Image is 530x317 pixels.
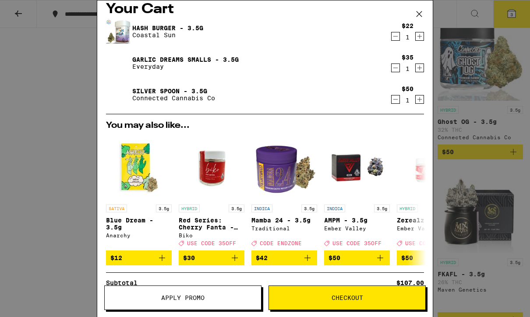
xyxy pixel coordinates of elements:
span: $30 [183,254,195,261]
img: Ember Valley - Zerealz - 3.5g [397,134,463,200]
div: $107.00 [396,280,424,286]
div: $50 [402,85,413,92]
p: 3.5g [229,204,244,212]
p: Zerealz - 3.5g [397,217,463,224]
div: 1 [402,65,413,72]
a: Silver Spoon - 3.5g [132,88,215,95]
p: INDICA [324,204,345,212]
div: Subtotal [106,280,144,286]
div: Ember Valley [324,225,390,231]
div: Biko [179,232,244,238]
p: 3.5g [156,204,172,212]
p: Blue Dream - 3.5g [106,217,172,231]
span: $50 [401,254,413,261]
p: Red Series: Cherry Fanta - 3.5g [179,217,244,231]
div: 1 [402,34,413,41]
img: Silver Spoon - 3.5g [106,82,131,107]
div: Anarchy [106,232,172,238]
a: Open page for Mamba 24 - 3.5g from Traditional [251,134,317,250]
div: 1 [402,97,413,104]
a: Open page for Blue Dream - 3.5g from Anarchy [106,134,172,250]
span: USE CODE 35OFF [405,240,454,246]
button: Decrement [391,63,400,72]
button: Increment [415,32,424,41]
img: Garlic Dreams Smalls - 3.5g [106,51,131,75]
p: AMPM - 3.5g [324,217,390,224]
div: Ember Valley [397,225,463,231]
div: $35 [402,54,413,61]
button: Add to bag [251,250,317,265]
p: Mamba 24 - 3.5g [251,217,317,224]
p: Everyday [132,63,239,70]
span: CODE ENDZONE [260,240,302,246]
span: $42 [256,254,268,261]
img: Ember Valley - AMPM - 3.5g [324,134,390,200]
p: 3.5g [374,204,390,212]
button: Apply Promo [104,285,261,310]
span: $50 [329,254,340,261]
img: Biko - Red Series: Cherry Fanta - 3.5g [179,134,244,200]
span: Apply Promo [161,295,205,301]
img: Hash Burger - 3.5g [106,19,131,44]
button: Checkout [269,285,426,310]
img: Traditional - Mamba 24 - 3.5g [251,134,317,200]
button: Add to bag [324,250,390,265]
button: Decrement [391,32,400,41]
p: 3.5g [301,204,317,212]
div: $22 [402,22,413,29]
p: Coastal Sun [132,32,203,39]
button: Increment [415,95,424,104]
a: Garlic Dreams Smalls - 3.5g [132,56,239,63]
button: Increment [415,63,424,72]
a: Open page for AMPM - 3.5g from Ember Valley [324,134,390,250]
p: Connected Cannabis Co [132,95,215,102]
p: HYBRID [179,204,200,212]
a: Open page for Red Series: Cherry Fanta - 3.5g from Biko [179,134,244,250]
button: Add to bag [106,250,172,265]
img: Anarchy - Blue Dream - 3.5g [106,134,172,200]
p: HYBRID [397,204,418,212]
div: Traditional [251,225,317,231]
h2: You may also like... [106,121,424,130]
span: Checkout [332,295,363,301]
span: Hi. Need any help? [5,6,63,13]
button: Decrement [391,95,400,104]
span: USE CODE 35OFF [332,240,382,246]
span: USE CODE 35OFF [187,240,236,246]
span: $12 [110,254,122,261]
p: INDICA [251,204,272,212]
button: Add to bag [179,250,244,265]
button: Add to bag [397,250,463,265]
a: Hash Burger - 3.5g [132,25,203,32]
a: Open page for Zerealz - 3.5g from Ember Valley [397,134,463,250]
